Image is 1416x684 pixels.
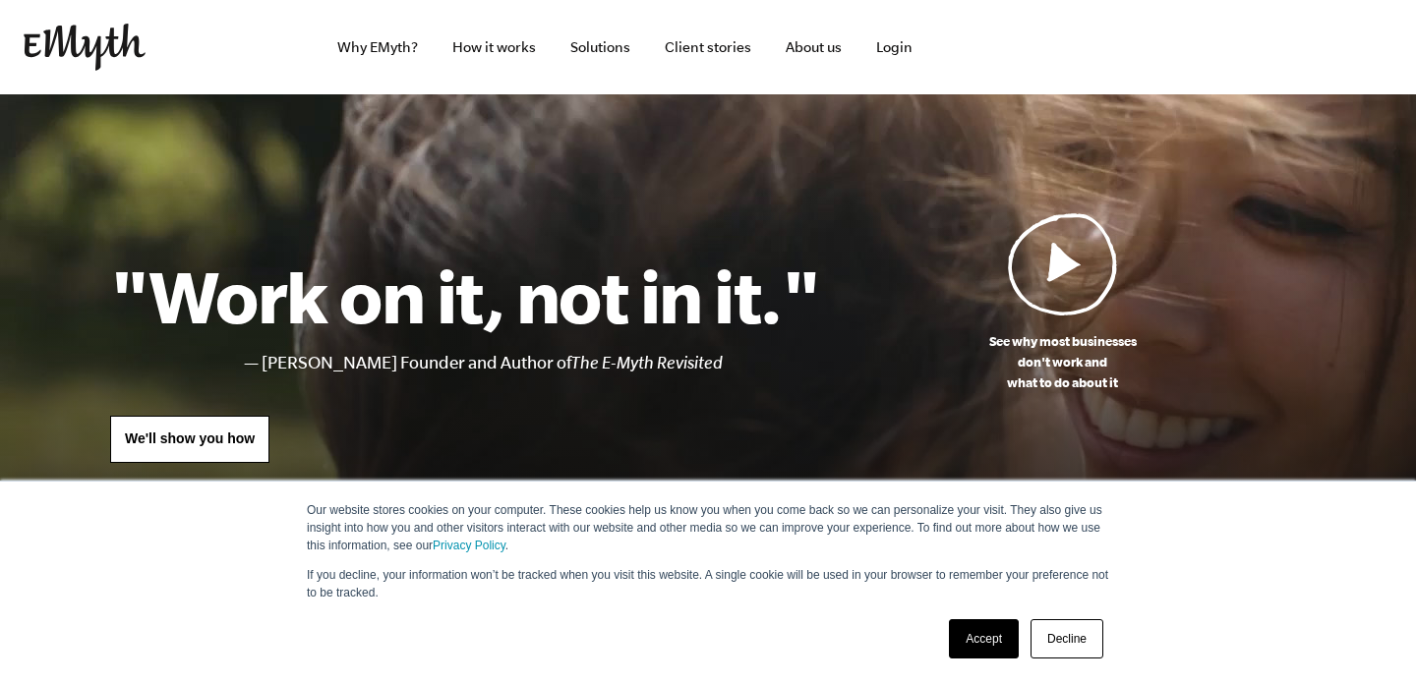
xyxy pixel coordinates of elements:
[110,416,269,463] a: We'll show you how
[262,349,819,377] li: [PERSON_NAME] Founder and Author of
[307,501,1109,554] p: Our website stores cookies on your computer. These cookies help us know you when you come back so...
[819,331,1306,393] p: See why most businesses don't work and what to do about it
[1031,619,1103,658] a: Decline
[125,430,255,446] span: We'll show you how
[24,24,146,71] img: EMyth
[433,539,505,552] a: Privacy Policy
[970,26,1176,69] iframe: Embedded CTA
[110,253,819,339] h1: "Work on it, not in it."
[1186,26,1392,69] iframe: Embedded CTA
[307,566,1109,601] p: If you decline, your information won’t be tracked when you visit this website. A single cookie wi...
[949,619,1019,658] a: Accept
[819,212,1306,393] a: See why most businessesdon't work andwhat to do about it
[1008,212,1118,315] img: Play Video
[571,353,723,372] i: The E-Myth Revisited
